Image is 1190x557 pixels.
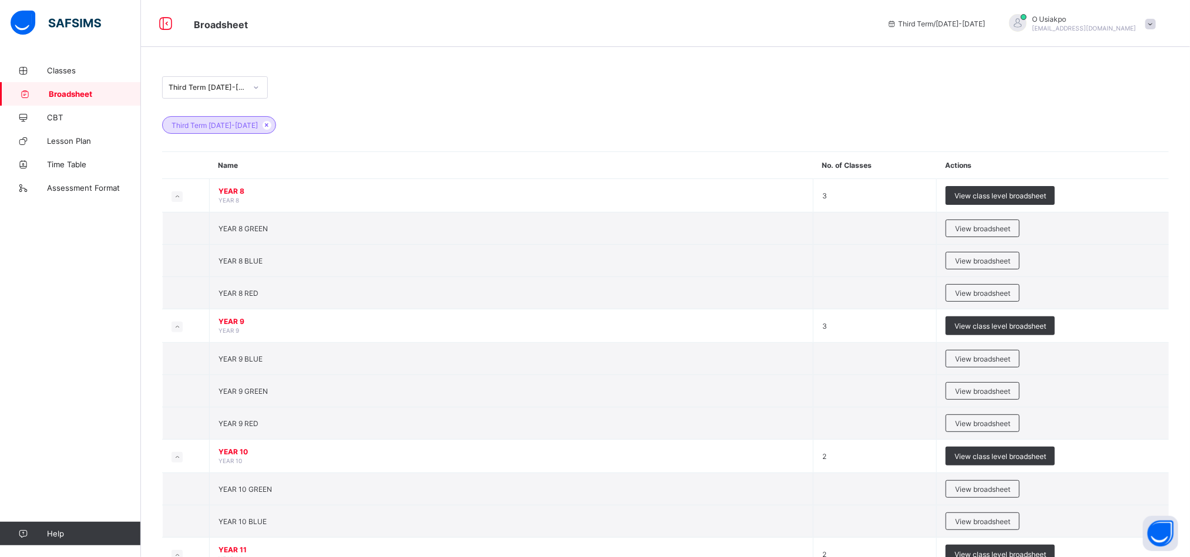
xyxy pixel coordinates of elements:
span: Time Table [47,160,141,169]
div: OUsiakpo [997,14,1162,33]
span: YEAR 10 BLUE [218,517,267,526]
a: View broadsheet [946,350,1020,359]
span: View class level broadsheet [954,322,1046,330]
a: View class level broadsheet [946,186,1055,195]
span: YEAR 8 [218,187,804,195]
span: View broadsheet [955,289,1010,298]
a: View class level broadsheet [946,545,1055,553]
span: YEAR 9 BLUE [218,355,263,363]
span: Lesson Plan [47,136,141,146]
span: View broadsheet [955,517,1010,526]
span: View broadsheet [955,419,1010,428]
div: Third Term [DATE]-[DATE] [169,83,246,92]
span: View broadsheet [955,387,1010,396]
span: 2 [822,452,826,461]
span: View broadsheet [955,224,1010,233]
span: YEAR 8 RED [218,289,258,298]
span: YEAR 9 [218,317,804,326]
span: Help [47,529,140,538]
a: View broadsheet [946,382,1020,391]
span: YEAR 9 GREEN [218,387,268,396]
span: YEAR 9 [218,327,239,334]
span: View class level broadsheet [954,452,1046,461]
span: YEAR 10 [218,447,804,456]
span: YEAR 8 BLUE [218,256,263,265]
span: YEAR 8 GREEN [218,224,268,233]
span: View broadsheet [955,256,1010,265]
span: CBT [47,113,141,122]
span: 3 [822,191,827,200]
img: safsims [11,11,101,35]
a: View broadsheet [946,220,1020,228]
span: Third Term [DATE]-[DATE] [172,121,258,130]
a: View broadsheet [946,414,1020,423]
a: View broadsheet [946,284,1020,293]
span: O Usiakpo [1033,15,1137,23]
span: YEAR 8 [218,197,239,204]
span: View broadsheet [955,355,1010,363]
span: Broadsheet [49,89,141,99]
a: View class level broadsheet [946,316,1055,325]
span: YEAR 10 [218,457,242,464]
span: YEAR 9 RED [218,419,258,428]
span: YEAR 11 [218,545,804,554]
span: YEAR 10 GREEN [218,485,272,494]
a: View broadsheet [946,252,1020,261]
span: session/term information [887,19,986,28]
th: No. of Classes [813,152,937,179]
span: View broadsheet [955,485,1010,494]
th: Actions [937,152,1169,179]
a: View broadsheet [946,480,1020,489]
span: View class level broadsheet [954,191,1046,200]
a: View broadsheet [946,512,1020,521]
a: View class level broadsheet [946,447,1055,455]
span: Classes [47,66,141,75]
span: [EMAIL_ADDRESS][DOMAIN_NAME] [1033,25,1137,32]
th: Name [210,152,813,179]
span: Broadsheet [194,19,248,31]
span: Assessment Format [47,183,141,193]
button: Open asap [1143,516,1178,551]
span: 3 [822,322,827,330]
